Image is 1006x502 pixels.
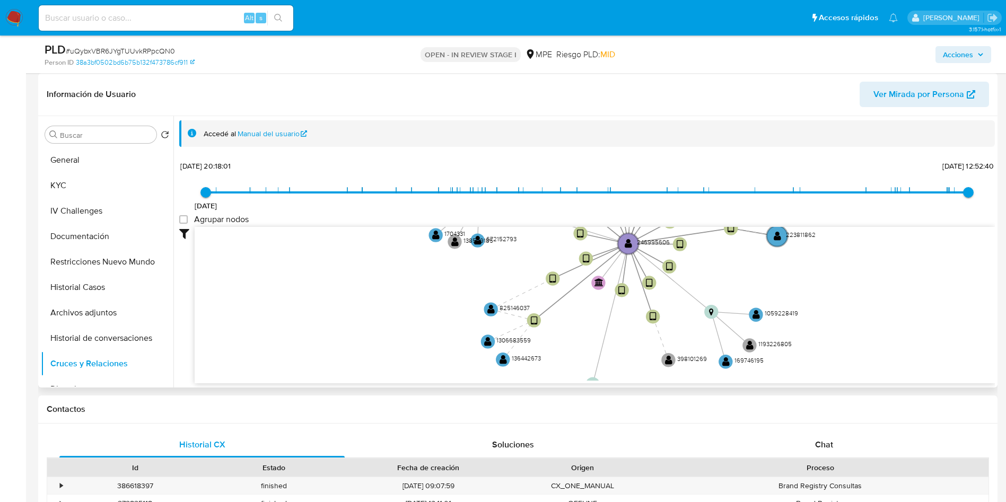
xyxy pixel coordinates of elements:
[41,224,173,249] button: Documentación
[734,355,764,364] text: 169746195
[45,58,74,67] b: Person ID
[45,41,66,58] b: PLD
[194,214,249,225] span: Agrupar nodos
[625,239,632,249] text: 
[923,13,983,23] p: antonio.rossel@mercadolibre.com
[513,477,652,495] div: CX_ONE_MANUAL
[500,355,507,365] text: 
[758,339,792,348] text: 1193226805
[267,11,289,25] button: search-icon
[646,278,653,288] text: 
[484,337,492,347] text: 
[577,228,584,239] text: 
[41,249,173,275] button: Restricciones Nuevo Mundo
[637,237,670,246] text: 246995606
[49,130,58,139] button: Buscar
[344,477,513,495] div: [DATE] 09:07:59
[650,312,657,322] text: 
[583,254,590,264] text: 
[819,12,878,23] span: Accesos rápidos
[556,49,615,60] span: Riesgo PLD:
[943,46,973,63] span: Acciones
[212,462,336,473] div: Estado
[496,335,531,344] text: 1306683559
[41,325,173,351] button: Historial de conversaciones
[935,46,991,63] button: Acciones
[590,380,595,388] text: 
[41,198,173,224] button: IV Challenges
[618,285,625,295] text: 
[815,438,833,451] span: Chat
[746,340,754,350] text: 
[66,46,175,56] span: # uQybxVBR6JYgTUUvkRPpcQN0
[47,404,989,415] h1: Contactos
[860,82,989,107] button: Ver Mirada por Persona
[652,477,988,495] div: Brand Registry Consultas
[195,200,217,211] span: [DATE]
[47,89,136,100] h1: Información de Usuario
[665,355,672,365] text: 
[969,25,1001,33] span: 3.157.1-hotfix-1
[666,262,673,272] text: 
[76,58,195,67] a: 38a3bf0502bd6b75b132f473786cf911
[351,462,506,473] div: Fecha de creación
[873,82,964,107] span: Ver Mirada por Persona
[179,215,188,224] input: Agrupar nodos
[709,308,714,316] text: 
[444,229,465,238] text: 1704331
[238,129,308,139] a: Manual del usuario
[728,224,734,234] text: 
[66,477,205,495] div: 386618397
[487,304,495,314] text: 
[179,438,225,451] span: Historial CX
[41,351,173,376] button: Cruces y Relaciones
[942,161,994,171] span: [DATE] 12:52:40
[667,217,673,227] text: 
[492,438,534,451] span: Soluciones
[549,274,556,284] text: 
[486,234,517,243] text: 672152793
[180,161,231,171] span: [DATE] 20:18:01
[677,354,707,363] text: 398101269
[786,230,816,239] text: 223811862
[463,235,493,244] text: 138509185
[73,462,197,473] div: Id
[451,236,459,246] text: 
[421,47,521,62] p: OPEN - IN REVIEW STAGE I
[600,48,615,60] span: MID
[594,278,603,286] text: 
[753,310,760,320] text: 
[500,303,530,312] text: 825146037
[525,49,552,60] div: MPE
[660,462,981,473] div: Proceso
[531,315,538,325] text: 
[521,462,645,473] div: Origen
[41,173,173,198] button: KYC
[889,13,898,22] a: Notificaciones
[161,130,169,142] button: Volver al orden por defecto
[60,481,63,491] div: •
[987,12,998,23] a: Salir
[41,147,173,173] button: General
[677,240,684,250] text: 
[512,353,541,362] text: 136442673
[204,129,236,139] span: Accedé al
[41,275,173,300] button: Historial Casos
[259,13,263,23] span: s
[774,231,781,241] text: 
[60,130,152,140] input: Buscar
[205,477,344,495] div: finished
[41,300,173,325] button: Archivos adjuntos
[39,11,293,25] input: Buscar usuario o caso...
[722,357,730,367] text: 
[41,376,173,402] button: Direcciones
[245,13,253,23] span: Alt
[474,235,482,245] text: 
[765,309,798,318] text: 1059228419
[432,230,440,240] text: 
